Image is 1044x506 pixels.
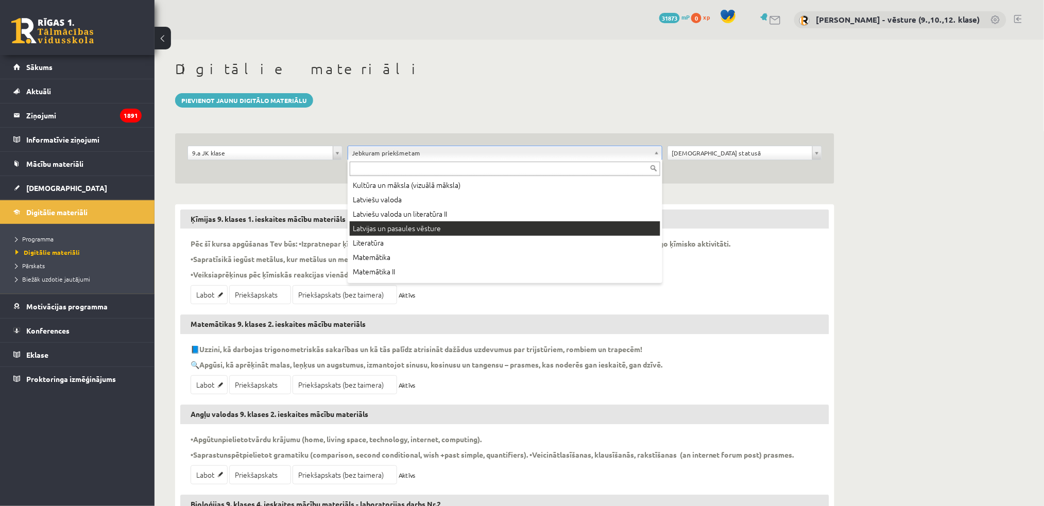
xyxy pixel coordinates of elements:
div: Latviešu valoda un literatūra II [350,207,660,221]
div: Latviešu valoda [350,193,660,207]
div: Matemātika [350,250,660,265]
div: Literatūra [350,236,660,250]
div: Minecraft Education [350,279,660,293]
div: Kultūra un māksla (vizuālā māksla) [350,178,660,193]
div: Matemātika II [350,265,660,279]
div: Latvijas un pasaules vēsture [350,221,660,236]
